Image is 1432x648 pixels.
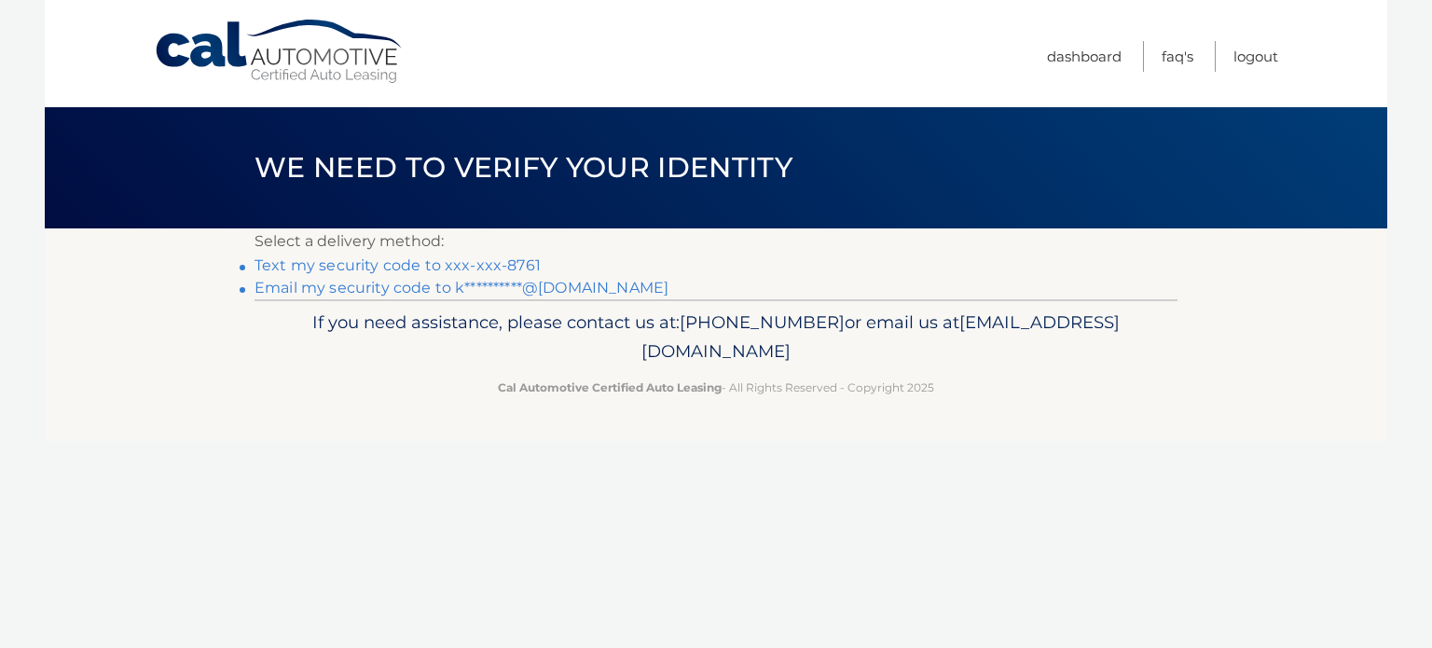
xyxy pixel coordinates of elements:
p: Select a delivery method: [255,228,1177,255]
strong: Cal Automotive Certified Auto Leasing [498,380,722,394]
a: Logout [1233,41,1278,72]
span: [PHONE_NUMBER] [680,311,845,333]
a: FAQ's [1162,41,1193,72]
span: We need to verify your identity [255,150,792,185]
a: Text my security code to xxx-xxx-8761 [255,256,541,274]
a: Cal Automotive [154,19,406,85]
p: If you need assistance, please contact us at: or email us at [267,308,1165,367]
a: Email my security code to k**********@[DOMAIN_NAME] [255,279,668,296]
p: - All Rights Reserved - Copyright 2025 [267,378,1165,397]
a: Dashboard [1047,41,1122,72]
